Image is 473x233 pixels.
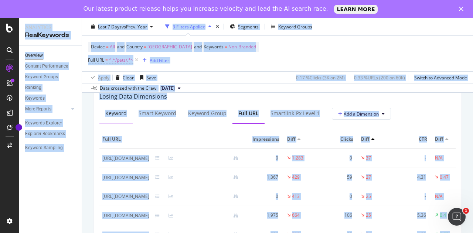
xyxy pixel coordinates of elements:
[113,72,134,83] button: Clear
[160,85,175,92] span: 2025 Aug. 15th
[250,212,278,219] div: 1,975
[338,111,379,117] span: Add a Dimension
[25,73,76,81] a: Keyword Groups
[188,110,227,117] div: Keyword Group
[227,21,262,32] button: Segments
[157,84,184,93] button: [DATE]
[435,193,443,200] div: N/A
[16,124,22,131] div: Tooltip anchor
[270,110,320,117] div: smartlink-px Level 1
[214,23,221,30] div: times
[440,174,449,181] div: 0.47
[324,193,352,200] div: 0
[88,57,104,63] span: Full URL
[296,74,345,80] div: 0.17 % Clicks ( 3K on 2M )
[102,212,149,219] div: [URL][DOMAIN_NAME]
[150,57,169,63] div: Add Filter
[84,5,328,13] div: Our latest product release helps you increase velocity and lead the AI search race.
[238,110,259,117] div: Full URL
[25,31,76,40] div: RealKeywords
[139,110,176,117] div: Smart Keyword
[100,85,157,92] div: Data crossed with the Crawl
[98,23,122,30] span: Last 7 Days
[414,74,467,80] div: Switch to Advanced Mode
[106,44,109,50] span: =
[287,136,295,143] span: Diff
[109,55,133,65] span: ^.*/pets/.*$
[122,23,147,30] span: vs Prev. Year
[366,193,371,200] div: 25
[105,110,127,117] div: Keyword
[88,21,156,32] button: Last 7 DaysvsPrev. Year
[91,44,105,50] span: Device
[366,155,371,161] div: 37
[123,74,134,80] div: Clear
[250,136,279,143] span: Impressions
[25,84,76,92] a: Ranking
[25,130,65,138] div: Explorer Bookmarks
[173,23,205,30] div: 3 Filters Applied
[102,155,149,162] div: [URL][DOMAIN_NAME]
[110,42,115,52] span: All
[324,212,352,219] div: 106
[435,136,443,143] span: Diff
[102,193,149,200] div: [URL][DOMAIN_NAME]
[137,72,156,83] button: Save
[146,74,156,80] div: Save
[278,23,312,30] div: Keyword Groups
[250,155,278,161] div: 0
[398,212,426,219] div: 5.36
[459,7,466,11] div: Close
[25,144,76,152] a: Keyword Sampling
[324,155,352,161] div: 0
[292,193,300,200] div: 413
[140,56,169,65] button: Add Filter
[334,5,378,14] a: LEARN MORE
[25,95,76,102] a: Keywords
[204,44,224,50] span: Keywords
[324,174,352,181] div: 59
[105,57,108,63] span: =
[98,74,109,80] div: Apply
[102,174,149,181] div: [URL][DOMAIN_NAME]
[99,93,167,100] div: Losing Data Dimensions
[25,52,43,59] div: Overview
[250,193,278,200] div: 0
[366,174,371,181] div: 27
[292,212,300,219] div: 664
[88,72,109,83] button: Apply
[250,174,278,181] div: 1,367
[194,44,202,50] span: and
[25,130,76,138] a: Explorer Bookmarks
[25,62,76,70] a: Content Performance
[354,74,405,80] div: 0.33 % URLs ( 200 on 60K )
[435,155,443,161] div: N/A
[440,212,446,219] div: 0.4
[25,52,76,59] a: Overview
[228,42,256,52] span: Non-Branded
[292,155,303,161] div: 1,283
[398,174,426,181] div: 4.31
[25,62,68,70] div: Content Performance
[366,212,371,219] div: 25
[361,136,369,143] span: Diff
[102,136,242,143] span: Full URL
[25,24,76,31] div: Analytics
[25,119,76,127] a: Keywords Explorer
[463,208,469,214] span: 1
[162,21,214,32] button: 3 Filters Applied
[225,44,227,50] span: =
[324,136,353,143] span: Clicks
[25,95,45,102] div: Keywords
[448,208,466,226] iframe: Intercom live chat
[25,84,41,92] div: Ranking
[25,119,62,127] div: Keywords Explorer
[398,155,426,161] div: -
[411,72,467,83] button: Switch to Advanced Mode
[25,105,69,113] a: More Reports
[398,136,427,143] span: CTR
[238,23,259,30] span: Segments
[292,174,300,181] div: 429
[126,44,143,50] span: Country
[268,21,315,32] button: Keyword Groups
